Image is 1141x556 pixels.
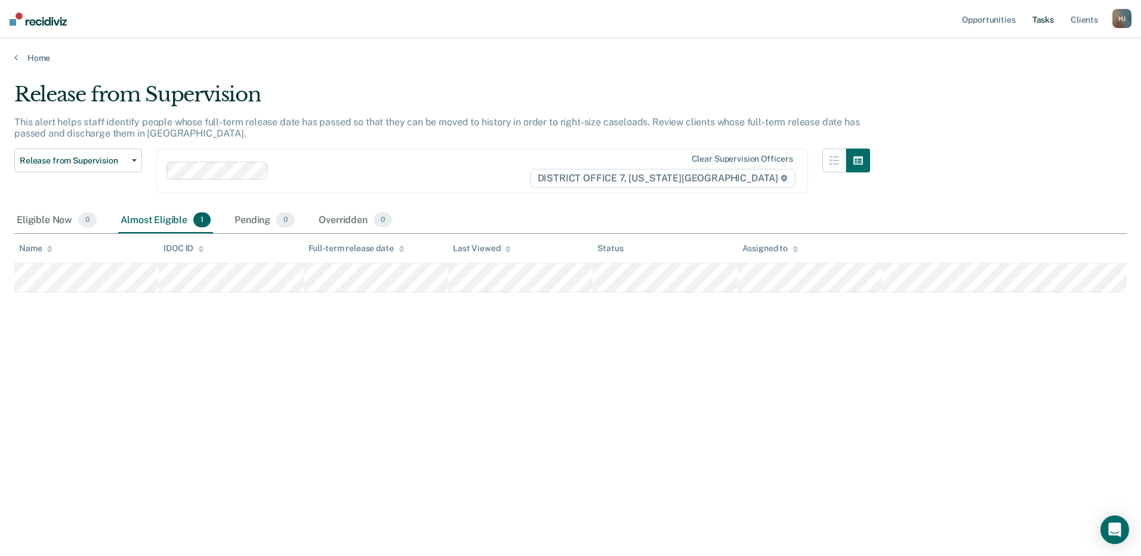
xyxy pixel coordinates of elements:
[692,154,793,164] div: Clear supervision officers
[1112,9,1131,28] button: HJ
[14,82,870,116] div: Release from Supervision
[19,243,53,254] div: Name
[1100,515,1129,544] div: Open Intercom Messenger
[14,116,859,139] p: This alert helps staff identify people whose full-term release date has passed so that they can b...
[164,243,204,254] div: IDOC ID
[453,243,511,254] div: Last Viewed
[1112,9,1131,28] div: H J
[309,243,405,254] div: Full-term release date
[374,212,392,228] span: 0
[232,208,297,234] div: Pending0
[14,52,1127,63] a: Home
[597,243,623,254] div: Status
[14,208,99,234] div: Eligible Now0
[118,208,213,234] div: Almost Eligible1
[14,149,142,172] button: Release from Supervision
[78,212,97,228] span: 0
[193,212,211,228] span: 1
[276,212,295,228] span: 0
[20,156,127,166] span: Release from Supervision
[742,243,798,254] div: Assigned to
[10,13,67,26] img: Recidiviz
[316,208,394,234] div: Overridden0
[530,169,795,188] span: DISTRICT OFFICE 7, [US_STATE][GEOGRAPHIC_DATA]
